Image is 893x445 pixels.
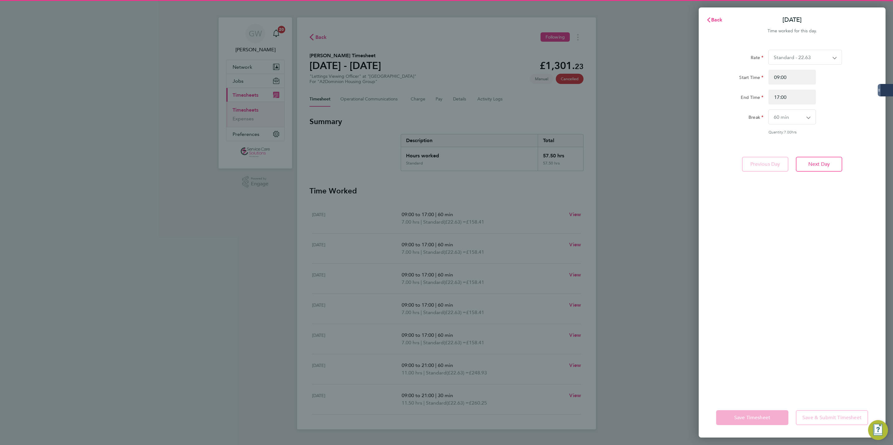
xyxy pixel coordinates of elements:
span: 7.00 [784,129,791,134]
div: Quantity: hrs [768,129,842,134]
div: Time worked for this day. [699,27,886,35]
input: E.g. 18:00 [768,90,816,104]
label: Start Time [739,75,763,82]
label: Rate [751,55,763,62]
label: Break [749,114,763,122]
input: E.g. 08:00 [768,70,816,85]
button: Next Day [796,157,842,172]
button: Engage Resource Center [868,420,888,440]
label: End Time [741,95,763,102]
span: Back [711,17,723,23]
button: Back [700,14,729,26]
span: Next Day [808,161,830,167]
p: [DATE] [782,16,802,24]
